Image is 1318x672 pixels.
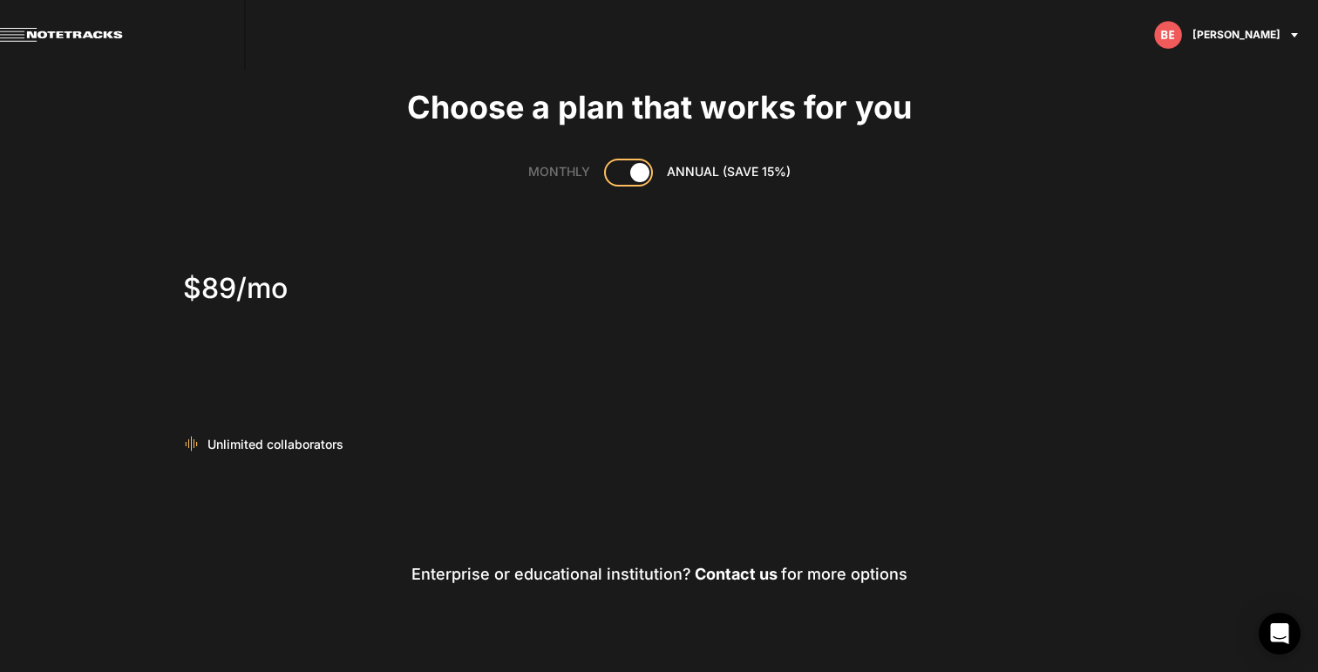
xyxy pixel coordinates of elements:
[1259,613,1301,655] div: Open Intercom Messenger
[528,164,590,179] span: MONTHLY
[183,271,288,305] span: $89/mo
[1154,21,1182,49] img: letters
[1192,27,1281,43] span: [PERSON_NAME]
[695,565,778,583] a: Contact us
[183,435,425,453] div: Unlimited collaborators
[667,164,791,179] span: ANNUAL (SAVE 15%)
